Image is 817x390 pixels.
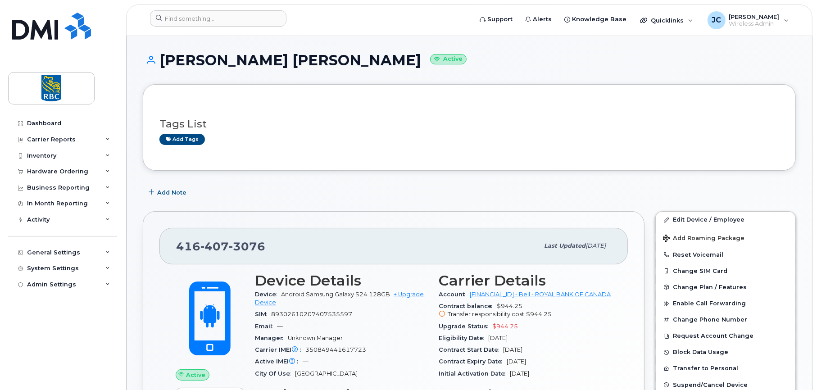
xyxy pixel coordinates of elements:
span: Carrier IMEI [255,346,305,353]
span: Transfer responsibility cost [448,311,524,317]
span: [DATE] [488,335,508,341]
span: Change Plan / Features [673,284,747,290]
span: Android Samsung Galaxy S24 128GB [281,291,390,298]
span: [DATE] [586,242,606,249]
span: 407 [200,240,229,253]
h3: Tags List [159,118,779,130]
span: 350849441617723 [305,346,366,353]
span: Upgrade Status [439,323,492,330]
span: Add Note [157,188,186,197]
a: Edit Device / Employee [656,212,795,228]
span: $944.25 [492,323,518,330]
span: Contract balance [439,303,497,309]
span: 416 [176,240,265,253]
span: City Of Use [255,370,295,377]
button: Add Roaming Package [656,228,795,247]
span: Email [255,323,277,330]
button: Add Note [143,184,194,200]
span: SIM [255,311,271,317]
button: Change SIM Card [656,263,795,279]
button: Change Phone Number [656,312,795,328]
span: — [277,323,283,330]
span: Active [186,371,205,379]
a: Add tags [159,134,205,145]
span: Account [439,291,470,298]
h1: [PERSON_NAME] [PERSON_NAME] [143,52,796,68]
span: [DATE] [503,346,522,353]
button: Enable Call Forwarding [656,295,795,312]
button: Request Account Change [656,328,795,344]
span: $944.25 [439,303,612,319]
span: Manager [255,335,288,341]
span: Contract Start Date [439,346,503,353]
span: [DATE] [510,370,529,377]
span: 3076 [229,240,265,253]
button: Change Plan / Features [656,279,795,295]
small: Active [430,54,467,64]
span: Initial Activation Date [439,370,510,377]
span: 89302610207407535597 [271,311,352,317]
span: Enable Call Forwarding [673,300,746,307]
span: Eligibility Date [439,335,488,341]
span: Add Roaming Package [663,235,744,243]
span: Suspend/Cancel Device [673,381,748,388]
span: [DATE] [507,358,526,365]
span: [GEOGRAPHIC_DATA] [295,370,358,377]
span: $944.25 [526,311,552,317]
span: Device [255,291,281,298]
button: Reset Voicemail [656,247,795,263]
h3: Device Details [255,272,428,289]
span: Last updated [544,242,586,249]
span: — [303,358,309,365]
button: Block Data Usage [656,344,795,360]
button: Transfer to Personal [656,360,795,376]
span: Unknown Manager [288,335,343,341]
a: [FINANCIAL_ID] - Bell - ROYAL BANK OF CANADA [470,291,611,298]
span: Contract Expiry Date [439,358,507,365]
span: Active IMEI [255,358,303,365]
h3: Carrier Details [439,272,612,289]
